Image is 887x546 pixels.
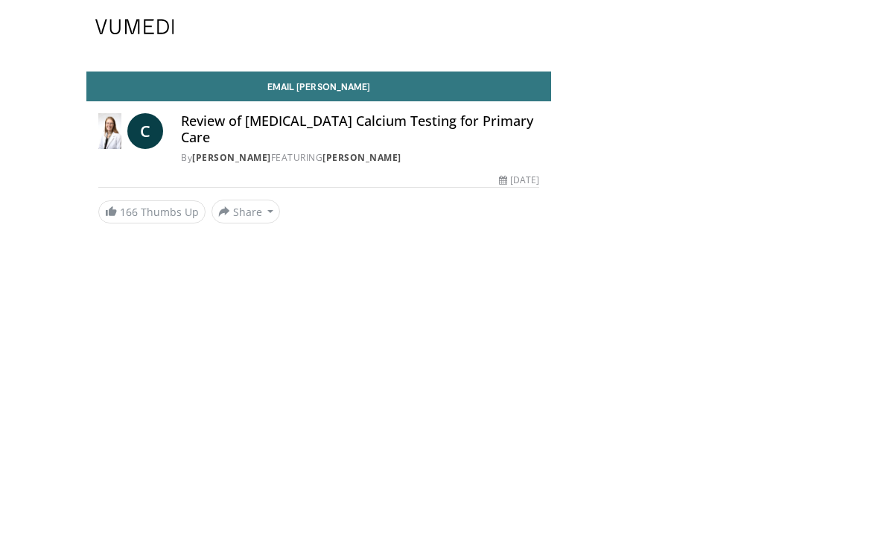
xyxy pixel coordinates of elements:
[192,151,271,164] a: [PERSON_NAME]
[98,113,122,149] img: Dr. Catherine P. Benziger
[95,19,174,34] img: VuMedi Logo
[127,113,163,149] a: C
[120,205,138,219] span: 166
[181,113,539,145] h4: Review of [MEDICAL_DATA] Calcium Testing for Primary Care
[322,151,401,164] a: [PERSON_NAME]
[86,72,552,101] a: Email [PERSON_NAME]
[212,200,281,223] button: Share
[98,200,206,223] a: 166 Thumbs Up
[181,151,539,165] div: By FEATURING
[499,174,539,187] div: [DATE]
